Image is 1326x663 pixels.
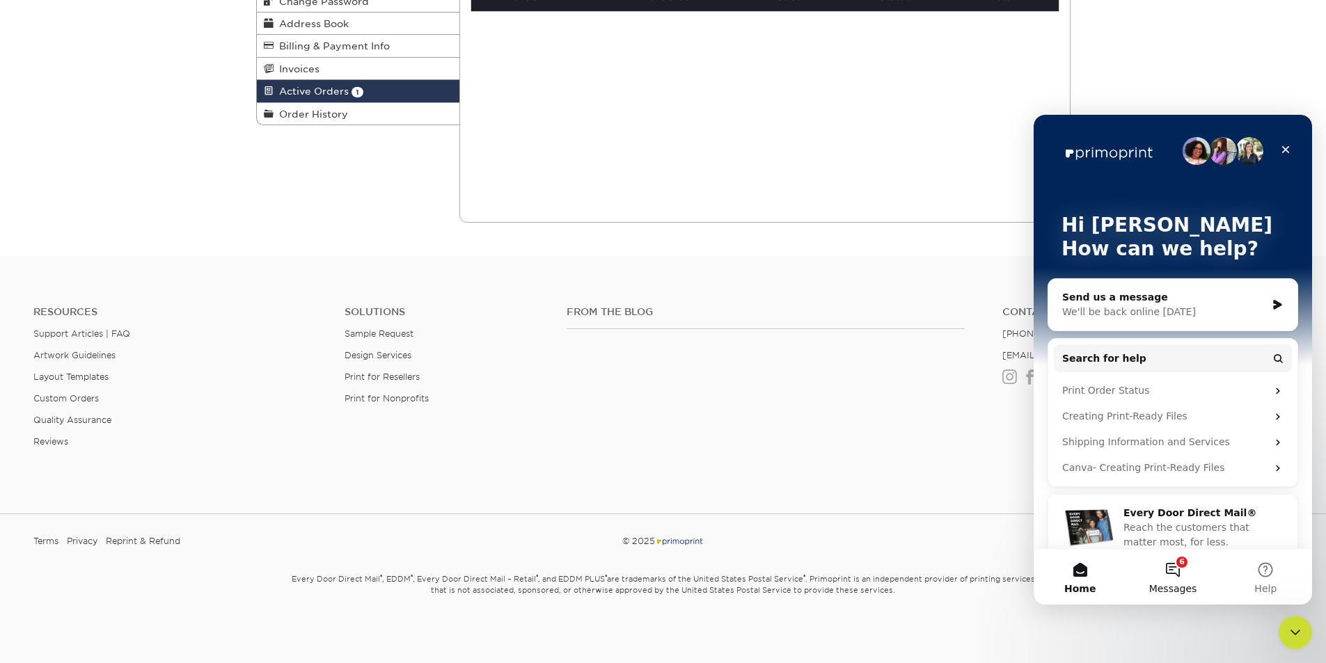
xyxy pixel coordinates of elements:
[274,18,349,29] span: Address Book
[1002,328,1089,339] a: [PHONE_NUMBER]
[567,306,965,318] h4: From the Blog
[33,531,58,552] a: Terms
[345,350,411,360] a: Design Services
[256,568,1071,630] small: Every Door Direct Mail , EDDM , Every Door Direct Mail – Retail , and EDDM PLUS are trademarks of...
[33,328,130,339] a: Support Articles | FAQ
[345,393,429,404] a: Print for Nonprofits
[411,573,413,580] sup: ®
[274,63,319,74] span: Invoices
[33,372,109,382] a: Layout Templates
[33,415,111,425] a: Quality Assurance
[803,573,805,580] sup: ®
[352,87,363,97] span: 1
[106,531,180,552] a: Reprint & Refund
[655,536,704,546] img: Primoprint
[33,393,99,404] a: Custom Orders
[345,372,420,382] a: Print for Resellers
[380,573,382,580] sup: ®
[274,86,349,97] span: Active Orders
[33,306,324,318] h4: Resources
[257,80,460,102] a: Active Orders 1
[257,103,460,125] a: Order History
[67,531,97,552] a: Privacy
[274,40,390,51] span: Billing & Payment Info
[33,350,116,360] a: Artwork Guidelines
[536,573,538,580] sup: ®
[257,13,460,35] a: Address Book
[605,573,607,580] sup: ®
[257,58,460,80] a: Invoices
[1002,306,1293,318] a: Contact
[345,328,413,339] a: Sample Request
[257,35,460,57] a: Billing & Payment Info
[1034,115,1312,605] iframe: Intercom live chat
[450,531,876,552] div: © 2025
[274,109,348,120] span: Order History
[33,436,68,447] a: Reviews
[345,306,546,318] h4: Solutions
[1002,350,1169,360] a: [EMAIL_ADDRESS][DOMAIN_NAME]
[1279,616,1312,649] iframe: Intercom live chat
